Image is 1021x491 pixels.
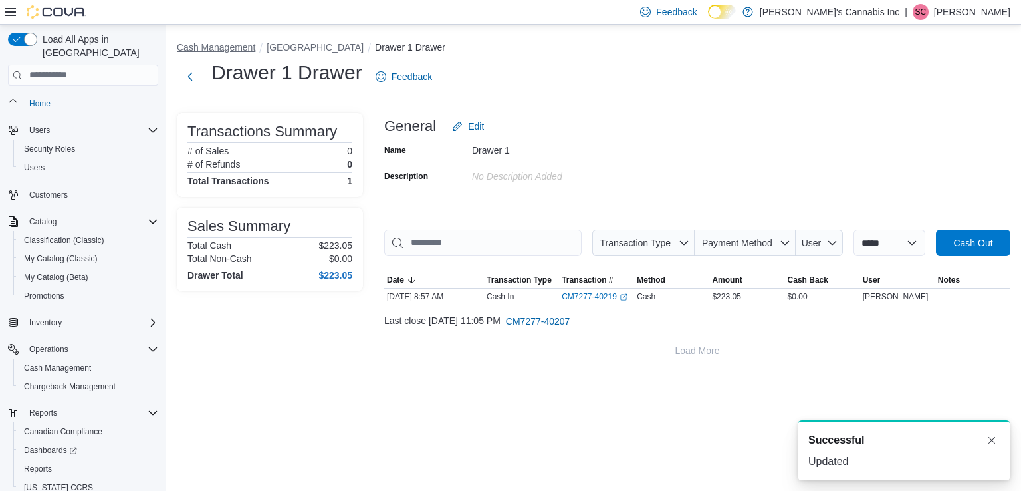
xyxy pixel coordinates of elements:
[19,269,94,285] a: My Catalog (Beta)
[24,291,64,301] span: Promotions
[24,122,55,138] button: Users
[375,42,445,53] button: Drawer 1 Drawer
[788,275,828,285] span: Cash Back
[24,315,158,331] span: Inventory
[19,160,50,176] a: Users
[637,275,665,285] span: Method
[24,464,52,474] span: Reports
[347,176,352,186] h4: 1
[934,4,1010,20] p: [PERSON_NAME]
[13,287,164,305] button: Promotions
[384,171,428,182] label: Description
[634,272,709,288] button: Method
[24,187,73,203] a: Customers
[29,190,68,200] span: Customers
[600,238,671,248] span: Transaction Type
[13,377,164,396] button: Chargeback Management
[392,70,432,83] span: Feedback
[24,144,75,154] span: Security Roles
[27,5,86,19] img: Cova
[24,186,158,203] span: Customers
[3,121,164,140] button: Users
[637,291,655,302] span: Cash
[19,288,70,304] a: Promotions
[13,158,164,177] button: Users
[13,140,164,158] button: Security Roles
[915,4,927,20] span: SC
[953,236,992,249] span: Cash Out
[13,268,164,287] button: My Catalog (Beta)
[24,363,91,373] span: Cash Management
[808,432,864,448] span: Successful
[24,405,62,421] button: Reports
[24,341,74,357] button: Operations
[19,288,158,304] span: Promotions
[709,272,784,288] button: Amount
[19,141,158,157] span: Security Roles
[13,249,164,268] button: My Catalog (Classic)
[938,275,960,285] span: Notes
[384,308,1010,335] div: Last close [DATE] 11:05 PM
[984,432,1000,448] button: Dismiss toast
[24,122,158,138] span: Users
[19,461,57,477] a: Reports
[187,218,290,234] h3: Sales Summary
[13,359,164,377] button: Cash Management
[187,240,231,251] h6: Total Cash
[562,291,627,302] a: CM7277-40219External link
[702,238,772,248] span: Payment Method
[860,272,935,288] button: User
[29,408,57,418] span: Reports
[785,272,860,288] button: Cash Back
[19,379,158,395] span: Chargeback Management
[19,442,158,458] span: Dashboards
[318,240,352,251] p: $223.05
[29,344,68,355] span: Operations
[3,340,164,359] button: Operations
[675,344,720,357] span: Load More
[187,270,243,281] h4: Drawer Total
[384,230,582,256] input: This is a search bar. As you type, the results lower in the page will automatically filter.
[370,63,437,90] a: Feedback
[484,272,559,288] button: Transaction Type
[24,96,56,112] a: Home
[267,42,364,53] button: [GEOGRAPHIC_DATA]
[177,42,255,53] button: Cash Management
[19,141,80,157] a: Security Roles
[468,120,484,133] span: Edit
[3,404,164,422] button: Reports
[802,238,822,248] span: User
[19,424,108,440] a: Canadian Compliance
[472,140,650,156] div: Drawer 1
[387,275,404,285] span: Date
[29,125,50,136] span: Users
[329,253,352,264] p: $0.00
[24,214,62,230] button: Catalog
[29,317,62,328] span: Inventory
[318,270,352,281] h4: $223.05
[808,454,1000,470] div: Updated
[347,159,352,170] p: 0
[796,230,843,256] button: User
[905,4,907,20] p: |
[712,291,740,302] span: $223.05
[487,275,552,285] span: Transaction Type
[24,95,158,112] span: Home
[24,253,98,264] span: My Catalog (Classic)
[3,185,164,204] button: Customers
[559,272,634,288] button: Transaction #
[19,251,158,267] span: My Catalog (Classic)
[24,162,45,173] span: Users
[177,63,203,90] button: Next
[3,313,164,332] button: Inventory
[3,94,164,113] button: Home
[37,33,158,59] span: Load All Apps in [GEOGRAPHIC_DATA]
[592,230,695,256] button: Transaction Type
[472,166,650,182] div: No Description added
[24,214,158,230] span: Catalog
[24,272,88,283] span: My Catalog (Beta)
[187,176,269,186] h4: Total Transactions
[19,360,96,376] a: Cash Management
[24,315,67,331] button: Inventory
